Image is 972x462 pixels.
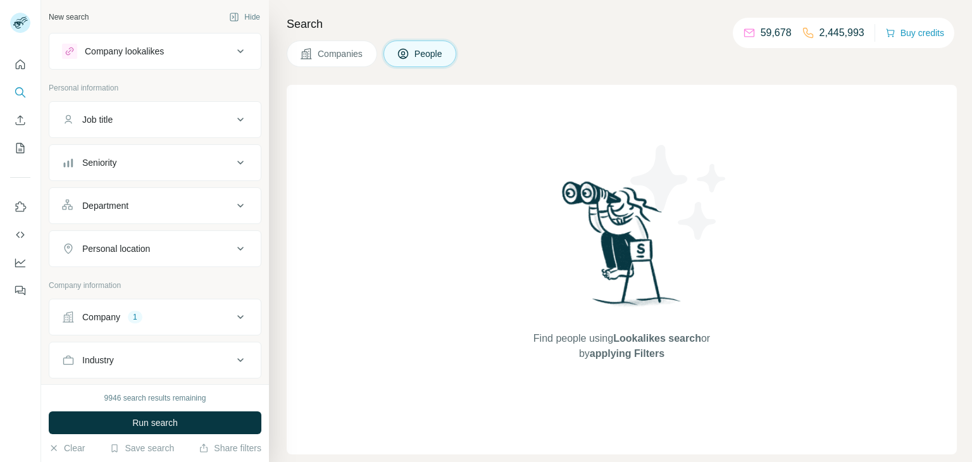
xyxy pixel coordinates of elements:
[49,104,261,135] button: Job title
[10,109,30,132] button: Enrich CSV
[82,311,120,323] div: Company
[10,251,30,274] button: Dashboard
[761,25,792,41] p: 59,678
[10,137,30,159] button: My lists
[590,348,664,359] span: applying Filters
[104,392,206,404] div: 9946 search results remaining
[10,53,30,76] button: Quick start
[318,47,364,60] span: Companies
[49,11,89,23] div: New search
[49,442,85,454] button: Clear
[49,82,261,94] p: Personal information
[885,24,944,42] button: Buy credits
[82,199,128,212] div: Department
[49,234,261,264] button: Personal location
[82,113,113,126] div: Job title
[622,135,736,249] img: Surfe Illustration - Stars
[85,45,164,58] div: Company lookalikes
[82,242,150,255] div: Personal location
[49,302,261,332] button: Company1
[220,8,269,27] button: Hide
[10,196,30,218] button: Use Surfe on LinkedIn
[199,442,261,454] button: Share filters
[49,345,261,375] button: Industry
[520,331,723,361] span: Find people using or by
[128,311,142,323] div: 1
[49,411,261,434] button: Run search
[49,280,261,291] p: Company information
[49,36,261,66] button: Company lookalikes
[10,81,30,104] button: Search
[109,442,174,454] button: Save search
[49,147,261,178] button: Seniority
[10,223,30,246] button: Use Surfe API
[10,279,30,302] button: Feedback
[82,156,116,169] div: Seniority
[132,416,178,429] span: Run search
[819,25,864,41] p: 2,445,993
[49,190,261,221] button: Department
[613,333,701,344] span: Lookalikes search
[82,354,114,366] div: Industry
[556,178,688,319] img: Surfe Illustration - Woman searching with binoculars
[414,47,444,60] span: People
[287,15,957,33] h4: Search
